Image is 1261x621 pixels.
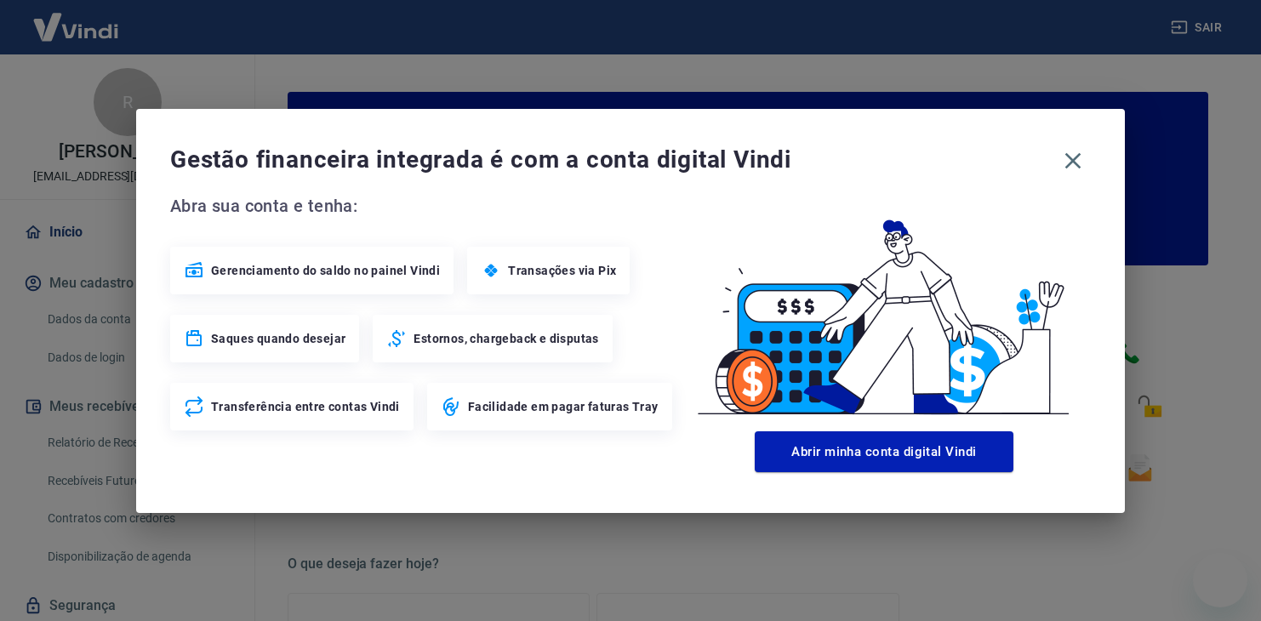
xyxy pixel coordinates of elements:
iframe: Botão para abrir a janela de mensagens [1193,553,1247,607]
span: Facilidade em pagar faturas Tray [468,398,659,415]
span: Transferência entre contas Vindi [211,398,400,415]
img: Good Billing [677,192,1091,424]
span: Gerenciamento do saldo no painel Vindi [211,262,440,279]
span: Transações via Pix [508,262,616,279]
span: Estornos, chargeback e disputas [414,330,598,347]
button: Abrir minha conta digital Vindi [755,431,1013,472]
span: Saques quando desejar [211,330,345,347]
span: Gestão financeira integrada é com a conta digital Vindi [170,143,1055,177]
span: Abra sua conta e tenha: [170,192,677,219]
